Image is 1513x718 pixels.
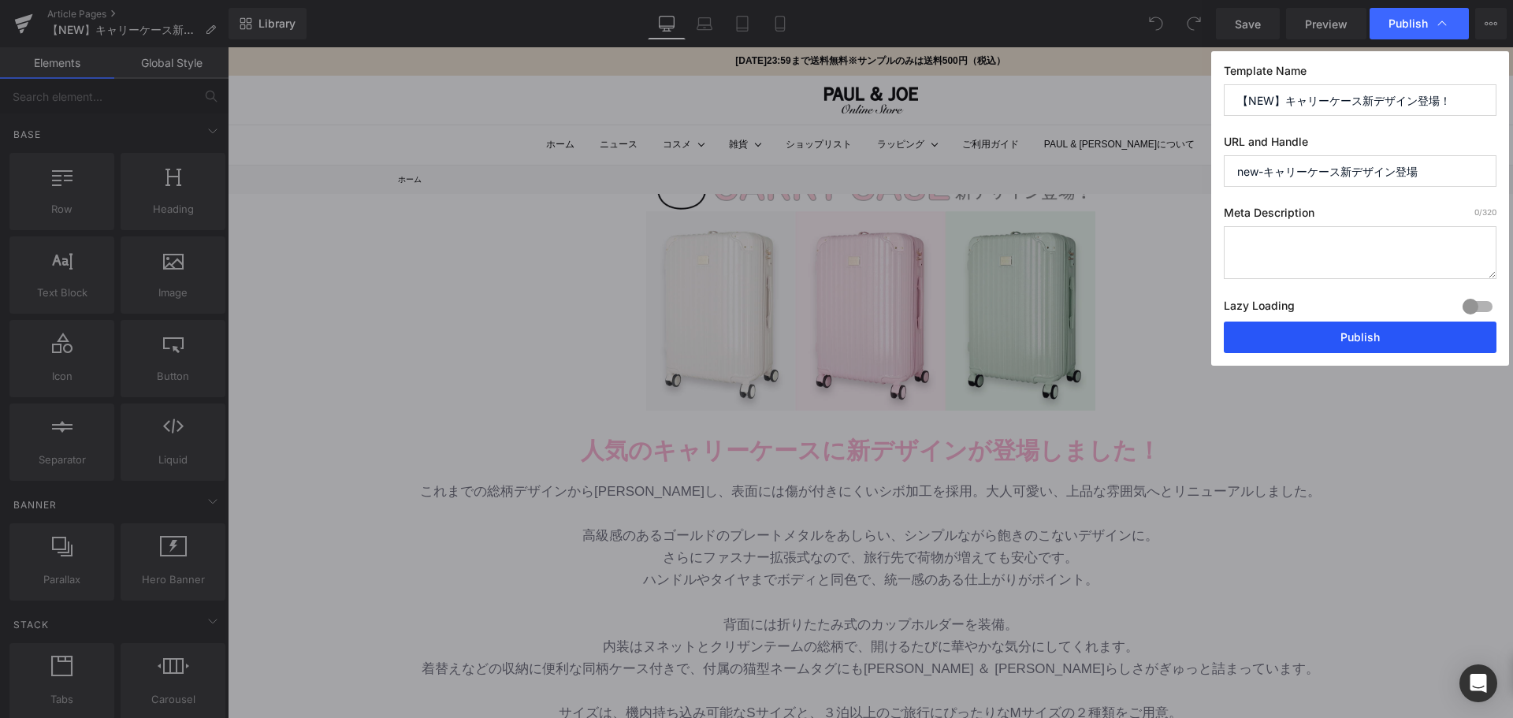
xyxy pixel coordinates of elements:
[734,90,791,106] a: ご利用ガイド
[170,128,194,136] a: ホーム
[372,90,410,106] a: ニュース
[182,655,1104,677] p: サイズは、機内持ち込み可能なSサイズと、３泊以上のご旅行にぴったりなMサイズの２種類をご用意。
[558,90,624,106] a: ショップリスト
[507,6,777,22] p: [DATE]23:59まで送料無料※サンプルのみは送料500円（税込）
[182,478,1104,500] p: 高級感のあるゴールドのプレートメタルをあしらい、シンプルながら飽きのこないデザインに。
[1224,135,1496,155] label: URL and Handle
[1224,296,1295,322] label: Lazy Loading
[182,500,1104,522] p: さらにファスナー拡張式なので、旅行先で荷物が増えても安心です。
[182,589,1104,611] p: 内装はヌネットとクリザンテームの総柄で、開けるたびに華やかな気分にしてくれます。
[501,90,520,106] summary: 雑貨
[353,390,933,416] b: 人気のキャリーケースに新デザインが登場しました！
[435,90,463,106] summary: コスメ
[1224,206,1496,226] label: Meta Description
[182,611,1104,633] p: 着替えなどの収納に便利な同柄ケース付きで、付属の猫型ネームタグにも[PERSON_NAME] ＆ [PERSON_NAME]らしさがぎゅっと詰まっています。
[649,90,697,106] summary: ラッピング
[1459,664,1497,702] div: Open Intercom Messenger
[182,522,1104,544] p: ハンドルやタイヤまでボディと同色で、統一感のある仕上がりがポイント。
[1143,45,1285,61] nav: セカンダリナビゲーション
[182,433,1104,456] p: これまでの総柄デザインから[PERSON_NAME]し、表面には傷が付きにくいシボ加工を採用。大人可愛い、上品な雰囲気へとリニューアルしました。
[1224,322,1496,353] button: Publish
[1388,17,1428,31] span: Publish
[318,90,347,106] a: ホーム
[1474,207,1479,217] span: 0
[1224,64,1496,84] label: Template Name
[816,90,967,106] a: PAUL & [PERSON_NAME]について
[1474,207,1496,217] span: /320
[182,567,1104,589] p: 背面には折りたたみ式のカップホルダーを装備。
